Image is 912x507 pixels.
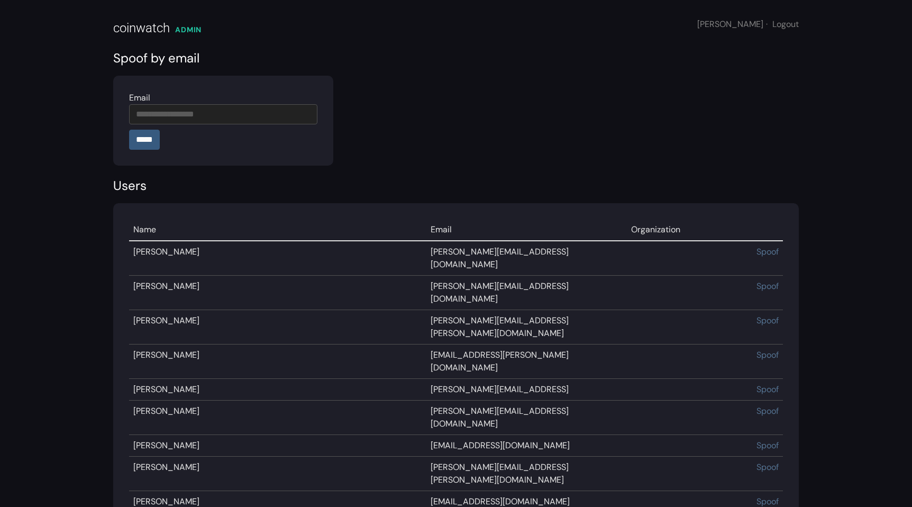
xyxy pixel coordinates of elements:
div: coinwatch [113,19,170,38]
td: [EMAIL_ADDRESS][DOMAIN_NAME] [426,435,627,457]
div: Spoof by email [113,49,799,68]
a: Spoof [756,461,779,473]
td: [PERSON_NAME][EMAIL_ADDRESS][DOMAIN_NAME] [426,241,627,276]
td: [PERSON_NAME] [129,276,426,310]
a: Spoof [756,315,779,326]
td: Email [426,219,627,241]
a: Spoof [756,349,779,360]
label: Email [129,92,150,104]
td: [EMAIL_ADDRESS][PERSON_NAME][DOMAIN_NAME] [426,345,627,379]
td: [PERSON_NAME] [129,241,426,276]
div: Users [113,176,799,195]
a: Spoof [756,440,779,451]
div: ADMIN [175,24,202,35]
td: [PERSON_NAME] [129,310,426,345]
td: [PERSON_NAME] [129,401,426,435]
a: Spoof [756,405,779,417]
a: Spoof [756,496,779,507]
td: [PERSON_NAME][EMAIL_ADDRESS][DOMAIN_NAME] [426,401,627,435]
div: [PERSON_NAME] [697,18,799,31]
td: [PERSON_NAME] [129,435,426,457]
span: · [766,19,768,30]
td: [PERSON_NAME][EMAIL_ADDRESS] [426,379,627,401]
td: Name [129,219,426,241]
td: [PERSON_NAME][EMAIL_ADDRESS][PERSON_NAME][DOMAIN_NAME] [426,310,627,345]
td: Organization [627,219,752,241]
td: [PERSON_NAME] [129,345,426,379]
td: [PERSON_NAME][EMAIL_ADDRESS][PERSON_NAME][DOMAIN_NAME] [426,457,627,491]
td: [PERSON_NAME] [129,457,426,491]
td: [PERSON_NAME] [129,379,426,401]
a: Spoof [756,280,779,292]
td: [PERSON_NAME][EMAIL_ADDRESS][DOMAIN_NAME] [426,276,627,310]
a: Spoof [756,384,779,395]
a: Spoof [756,246,779,257]
a: Logout [772,19,799,30]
